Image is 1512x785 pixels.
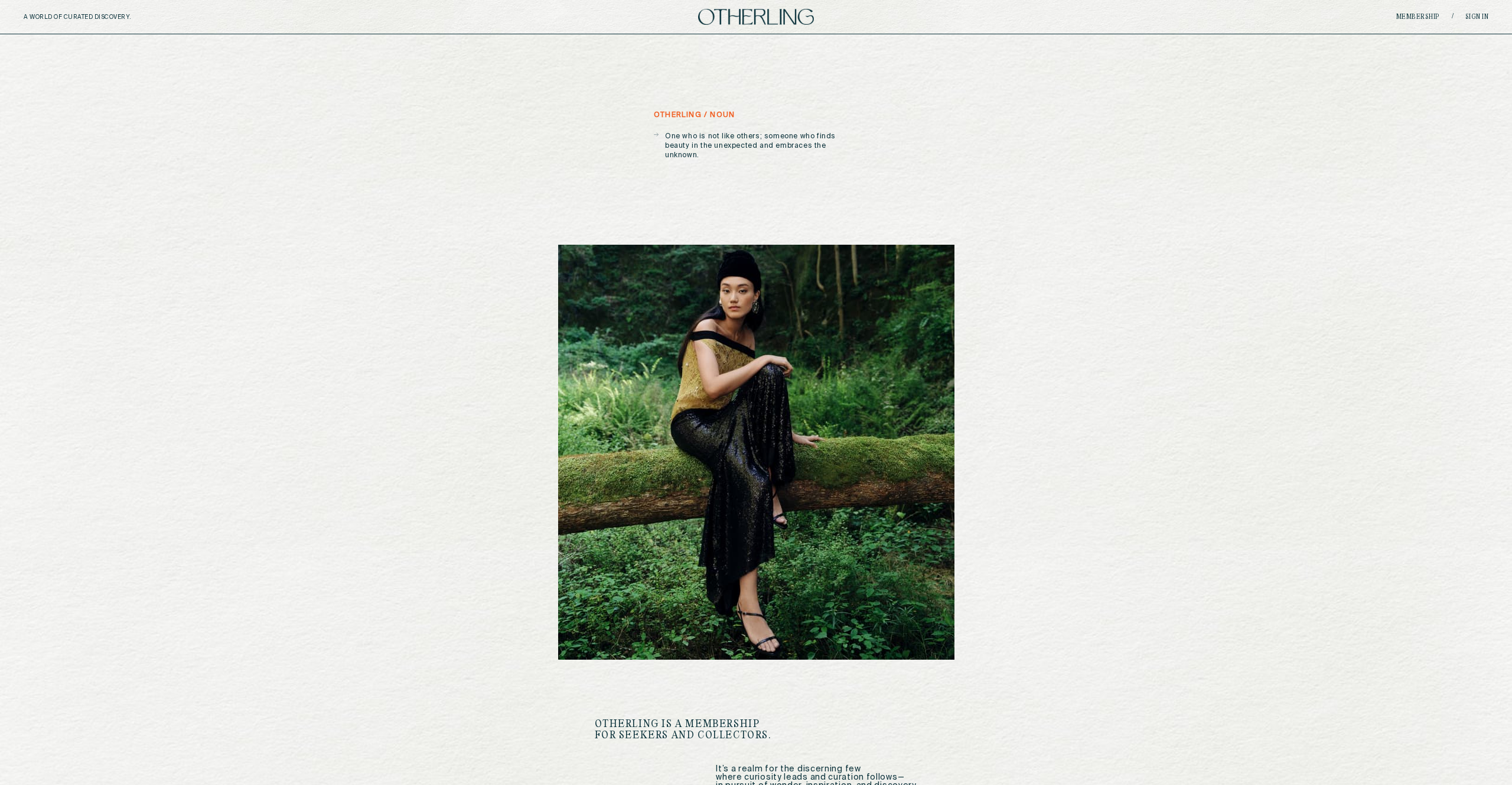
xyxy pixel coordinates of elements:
[1396,14,1440,21] a: Membership
[654,111,735,119] h5: otherling / noun
[24,14,183,21] h5: A WORLD OF CURATED DISCOVERY.
[1465,14,1489,21] a: Sign in
[1452,12,1454,21] span: /
[558,245,954,660] img: image
[595,719,784,741] h1: Otherling is a membership for seekers and collectors.
[698,9,814,25] img: logo
[665,132,858,160] p: One who is not like others; someone who finds beauty in the unexpected and embraces the unknown.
